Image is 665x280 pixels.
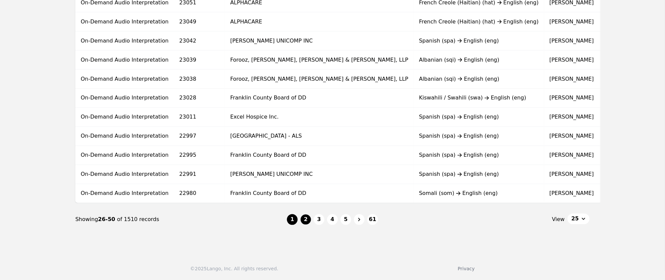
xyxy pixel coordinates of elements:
div: French Creole (Haitian) (hat) English (eng) [419,18,539,26]
td: [PERSON_NAME] UNICOMP INC [225,165,414,184]
button: 3 [314,214,324,225]
td: 22991 [174,165,225,184]
td: [PERSON_NAME] [544,127,599,146]
button: 25 [568,214,590,224]
button: 5 [341,214,351,225]
td: Excel Hospice Inc. [225,108,414,127]
td: Forooz, [PERSON_NAME], [PERSON_NAME] & [PERSON_NAME], LLP [225,70,414,89]
button: 1 [287,214,298,225]
div: Showing of 1510 records [75,216,287,224]
td: Franklin County Board of DD [225,184,414,203]
td: [PERSON_NAME] [544,51,599,70]
td: On-Demand Audio Interpretation [75,70,174,89]
span: View [552,216,565,224]
td: 23039 [174,51,225,70]
td: 23042 [174,31,225,51]
td: 22997 [174,127,225,146]
td: On-Demand Audio Interpretation [75,165,174,184]
button: 61 [367,214,378,225]
td: On-Demand Audio Interpretation [75,31,174,51]
span: 26-50 [98,216,117,223]
nav: Page navigation [75,203,590,236]
a: Privacy [458,266,475,272]
td: [PERSON_NAME] [544,146,599,165]
td: On-Demand Audio Interpretation [75,12,174,31]
div: Spanish (spa) English (eng) [419,37,539,45]
div: Somali (som) English (eng) [419,190,539,198]
td: Franklin County Board of DD [225,146,414,165]
td: [PERSON_NAME] [544,165,599,184]
td: [PERSON_NAME] UNICOMP INC [225,31,414,51]
td: On-Demand Audio Interpretation [75,127,174,146]
td: [PERSON_NAME] [544,70,599,89]
div: © 2025 Lango, Inc. All rights reserved. [190,266,278,272]
td: 22995 [174,146,225,165]
td: 23011 [174,108,225,127]
td: 22980 [174,184,225,203]
td: On-Demand Audio Interpretation [75,51,174,70]
td: ALPHACARE [225,12,414,31]
td: On-Demand Audio Interpretation [75,108,174,127]
td: [PERSON_NAME] [544,184,599,203]
div: Spanish (spa) English (eng) [419,151,539,159]
td: [PERSON_NAME] [544,108,599,127]
td: Franklin County Board of DD [225,89,414,108]
td: Forooz, [PERSON_NAME], [PERSON_NAME] & [PERSON_NAME], LLP [225,51,414,70]
td: On-Demand Audio Interpretation [75,89,174,108]
div: Spanish (spa) English (eng) [419,170,539,179]
td: On-Demand Audio Interpretation [75,184,174,203]
td: On-Demand Audio Interpretation [75,146,174,165]
td: 23028 [174,89,225,108]
td: [PERSON_NAME] [544,89,599,108]
div: Albanian (sqi) English (eng) [419,56,539,64]
div: Kiswahili / Swahili (swa) English (eng) [419,94,539,102]
span: 25 [572,215,579,223]
div: Spanish (spa) English (eng) [419,113,539,121]
div: Spanish (spa) English (eng) [419,132,539,140]
div: Albanian (sqi) English (eng) [419,75,539,83]
td: [GEOGRAPHIC_DATA] - ALS [225,127,414,146]
td: [PERSON_NAME] [544,12,599,31]
td: 23049 [174,12,225,31]
td: [PERSON_NAME] [544,31,599,51]
button: 4 [327,214,338,225]
td: 23038 [174,70,225,89]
